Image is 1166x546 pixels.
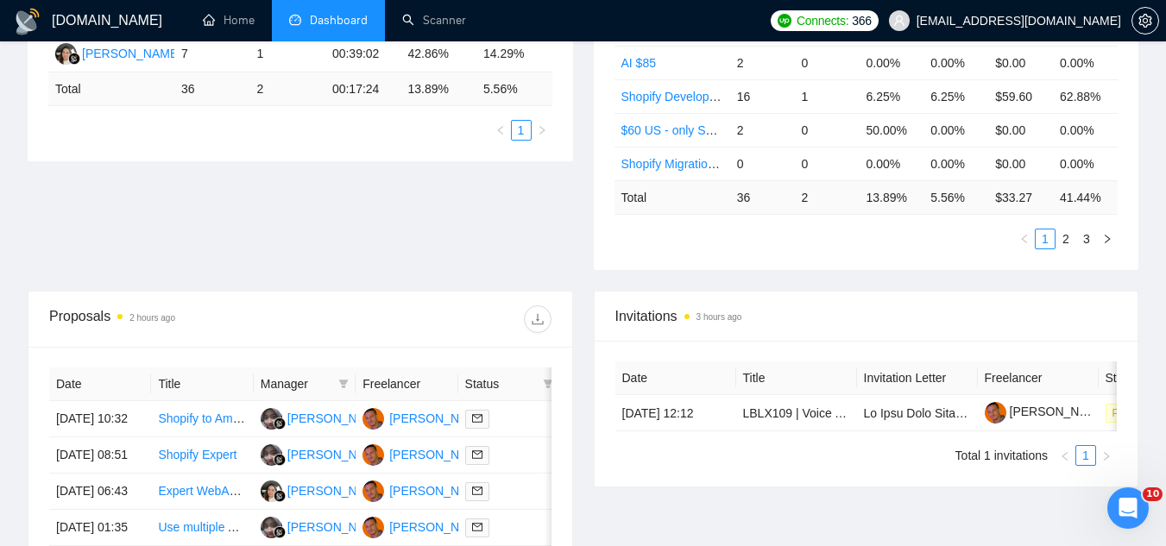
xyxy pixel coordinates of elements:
[730,147,795,180] td: 0
[512,121,531,140] a: 1
[151,510,253,546] td: Use multiple AI models to search
[287,481,387,500] div: [PERSON_NAME]
[923,46,988,79] td: 0.00%
[55,46,181,60] a: LA[PERSON_NAME]
[1019,234,1030,244] span: left
[621,56,656,70] a: AI $85
[1056,229,1076,249] li: 2
[151,367,253,401] th: Title
[988,147,1053,180] td: $0.00
[795,147,860,180] td: 0
[539,371,557,397] span: filter
[389,445,591,464] div: [PERSON_NAME] [PERSON_NAME]
[532,120,552,141] button: right
[923,79,988,113] td: 6.25%
[335,371,352,397] span: filter
[1014,229,1035,249] button: left
[129,313,175,323] time: 2 hours ago
[362,483,591,497] a: JP[PERSON_NAME] [PERSON_NAME]
[778,14,791,28] img: upwork-logo.png
[1036,229,1055,248] a: 1
[261,447,414,461] a: NF[PERSON_NAME] Ayra
[325,36,401,72] td: 00:39:02
[472,486,482,496] span: mail
[1053,79,1118,113] td: 62.88%
[1131,7,1159,35] button: setting
[730,180,795,214] td: 36
[490,120,511,141] button: left
[859,180,923,214] td: 13.89 %
[49,401,151,437] td: [DATE] 10:32
[287,409,414,428] div: [PERSON_NAME] Ayra
[261,411,414,424] a: NF[PERSON_NAME] Ayra
[532,120,552,141] li: Next Page
[1014,229,1035,249] li: Previous Page
[49,305,300,333] div: Proposals
[1075,445,1096,466] li: 1
[537,125,547,135] span: right
[362,408,384,430] img: JP
[1101,451,1112,461] span: right
[362,519,591,533] a: JP[PERSON_NAME] [PERSON_NAME]
[543,379,553,389] span: filter
[621,90,759,104] a: Shopify Development $60
[852,11,871,30] span: 366
[1096,445,1117,466] button: right
[362,411,591,424] a: JP[PERSON_NAME] [PERSON_NAME]
[261,517,282,538] img: NF
[400,72,476,106] td: 13.89 %
[1107,487,1149,529] iframe: Intercom live chat
[988,180,1053,214] td: $ 33.27
[736,395,857,431] td: LBLX109 | Voice Actor for AI Training (in studio)
[985,402,1006,424] img: c1WWgwmaGevJdZ-l_Vf-CmXdbmQwVpuCq4Thkz8toRvCgf_hjs15DDqs-87B3E-w26
[158,520,334,534] a: Use multiple AI models to search
[261,444,282,466] img: NF
[310,13,368,28] span: Dashboard
[859,79,923,113] td: 6.25%
[158,484,533,498] a: Expert WebAR Developer for Custom E-Commerce Product Visualizer
[1076,446,1095,465] a: 1
[261,483,387,497] a: LA[PERSON_NAME]
[1053,113,1118,147] td: 0.00%
[1035,229,1056,249] li: 1
[955,445,1048,466] li: Total 1 invitations
[476,72,552,106] td: 5.56 %
[362,480,384,502] img: JP
[859,147,923,180] td: 0.00%
[743,406,998,420] a: LBLX109 | Voice Actor for AI Training (in studio)
[389,409,591,428] div: [PERSON_NAME] [PERSON_NAME]
[472,413,482,424] span: mail
[615,361,736,395] th: Date
[795,180,860,214] td: 2
[1143,487,1163,501] span: 10
[274,526,286,538] img: gigradar-bm.png
[325,72,401,106] td: 00:17:24
[249,36,325,72] td: 1
[988,79,1053,113] td: $59.60
[49,510,151,546] td: [DATE] 01:35
[696,312,742,322] time: 3 hours ago
[495,125,506,135] span: left
[857,361,978,395] th: Invitation Letter
[400,36,476,72] td: 42.86%
[274,490,286,502] img: gigradar-bm.png
[151,437,253,474] td: Shopify Expert
[1096,445,1117,466] li: Next Page
[730,113,795,147] td: 2
[795,79,860,113] td: 1
[988,46,1053,79] td: $0.00
[402,13,466,28] a: searchScanner
[1053,147,1118,180] td: 0.00%
[289,14,301,26] span: dashboard
[261,519,414,533] a: NF[PERSON_NAME] Ayra
[49,474,151,510] td: [DATE] 06:43
[261,480,282,502] img: LA
[795,113,860,147] td: 0
[730,79,795,113] td: 16
[49,437,151,474] td: [DATE] 08:51
[472,522,482,532] span: mail
[1053,46,1118,79] td: 0.00%
[1102,234,1112,244] span: right
[287,445,414,464] div: [PERSON_NAME] Ayra
[893,15,905,27] span: user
